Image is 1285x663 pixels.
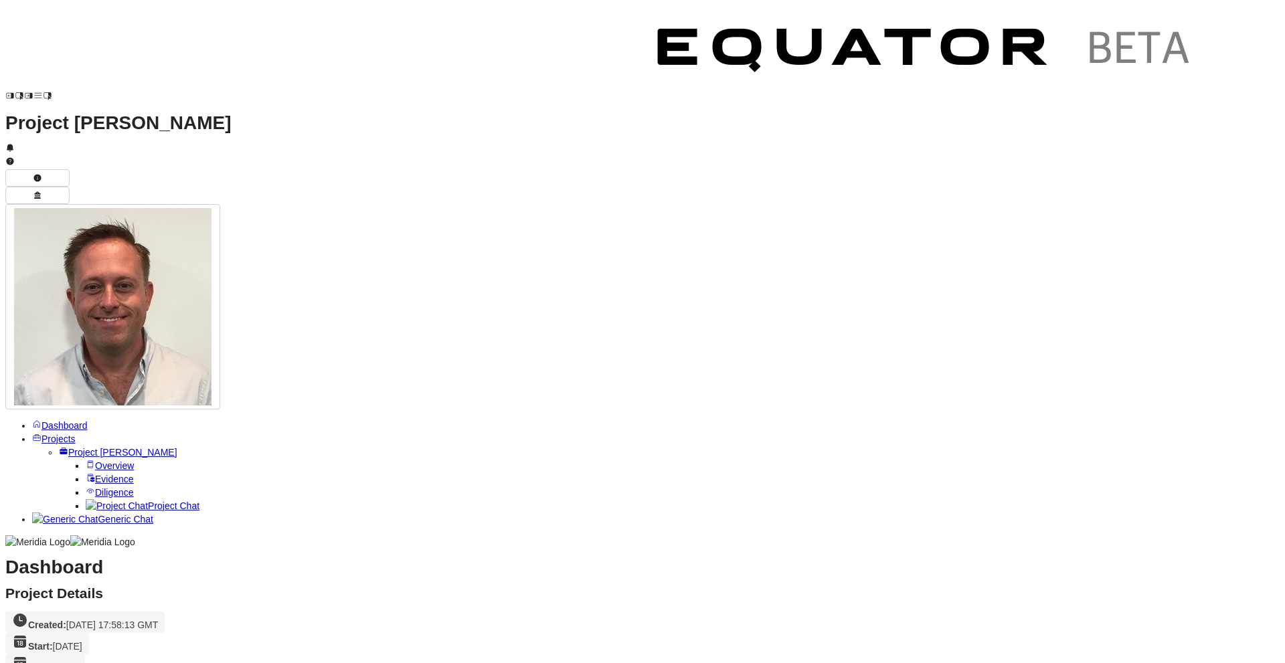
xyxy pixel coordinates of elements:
[70,535,135,549] img: Meridia Logo
[32,420,88,431] a: Dashboard
[68,447,177,458] span: Project [PERSON_NAME]
[5,587,1280,600] h2: Project Details
[32,512,98,526] img: Generic Chat
[14,208,211,405] img: Profile Icon
[41,434,76,444] span: Projects
[95,487,134,498] span: Diligence
[5,535,70,549] img: Meridia Logo
[86,474,134,484] a: Evidence
[95,460,134,471] span: Overview
[41,420,88,431] span: Dashboard
[12,612,28,628] svg: Created On
[5,116,1280,130] h1: Project [PERSON_NAME]
[98,514,153,525] span: Generic Chat
[66,620,158,630] span: [DATE] 17:58:13 GMT
[52,5,634,100] img: Customer Logo
[86,500,199,511] a: Project ChatProject Chat
[86,499,148,512] img: Project Chat
[634,5,1217,100] img: Customer Logo
[86,460,134,471] a: Overview
[28,641,53,652] strong: Start:
[95,474,134,484] span: Evidence
[32,434,76,444] a: Projects
[28,620,66,630] strong: Created:
[53,641,82,652] span: [DATE]
[148,500,199,511] span: Project Chat
[32,514,153,525] a: Generic ChatGeneric Chat
[5,561,1280,574] h1: Dashboard
[86,487,134,498] a: Diligence
[59,447,177,458] a: Project [PERSON_NAME]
